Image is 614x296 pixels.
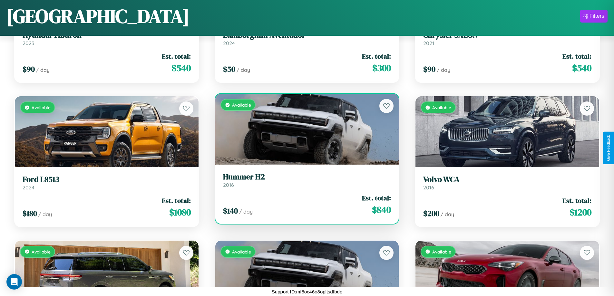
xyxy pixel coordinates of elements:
p: Support ID: mf8oc46o8opltsdfbdp [272,287,342,296]
span: Available [232,249,251,254]
h3: Ford L8513 [23,175,191,184]
span: Est. total: [562,196,591,205]
span: Est. total: [362,193,391,203]
span: $ 1200 [570,206,591,219]
span: $ 140 [223,205,238,216]
button: Filters [580,10,608,23]
span: $ 1080 [169,206,191,219]
span: 2023 [23,40,34,46]
div: Filters [590,13,604,19]
span: $ 540 [572,62,591,74]
a: Ford L85132024 [23,175,191,191]
span: Est. total: [562,52,591,61]
span: $ 540 [171,62,191,74]
span: Available [232,102,251,108]
span: $ 200 [423,208,439,219]
span: $ 90 [23,64,35,74]
span: Available [432,249,451,254]
span: 2016 [423,184,434,191]
span: 2024 [223,40,235,46]
span: Est. total: [162,196,191,205]
span: Available [432,105,451,110]
div: Open Intercom Messenger [6,274,22,290]
span: $ 300 [372,62,391,74]
span: / day [38,211,52,217]
span: $ 840 [372,203,391,216]
span: $ 180 [23,208,37,219]
a: Chrysler SALON2021 [423,31,591,46]
h1: [GEOGRAPHIC_DATA] [6,3,190,29]
a: Volvo WCA2016 [423,175,591,191]
span: Est. total: [162,52,191,61]
span: 2024 [23,184,34,191]
span: / day [441,211,454,217]
span: / day [36,67,50,73]
span: $ 50 [223,64,235,74]
a: Lamborghini Aventador2024 [223,31,391,46]
span: / day [437,67,450,73]
span: Available [32,249,51,254]
span: 2021 [423,40,434,46]
a: Hummer H22016 [223,172,391,188]
a: Hyundai Tiburon2023 [23,31,191,46]
span: $ 90 [423,64,435,74]
span: / day [239,208,253,215]
div: Give Feedback [606,135,611,161]
span: Est. total: [362,52,391,61]
h3: Hummer H2 [223,172,391,182]
h3: Volvo WCA [423,175,591,184]
span: Available [32,105,51,110]
span: / day [237,67,250,73]
span: 2016 [223,182,234,188]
